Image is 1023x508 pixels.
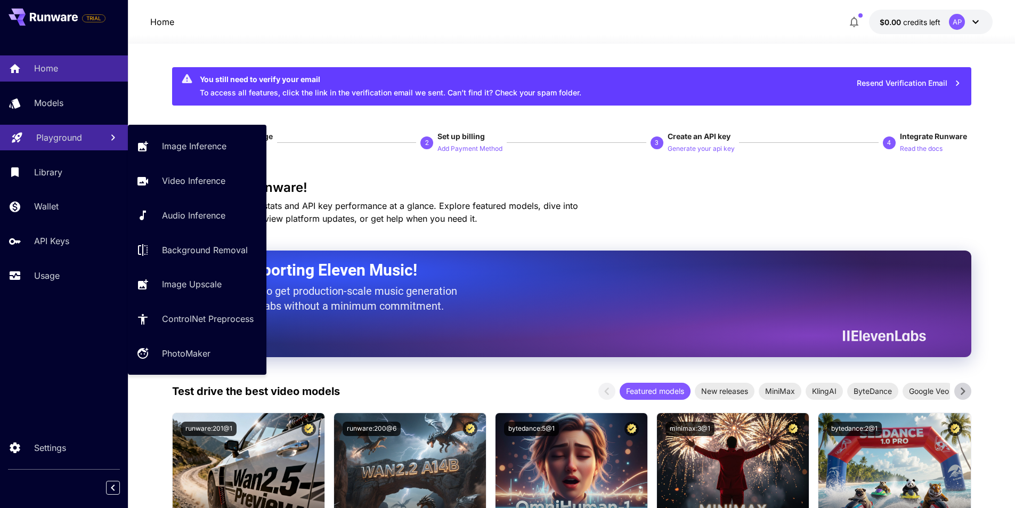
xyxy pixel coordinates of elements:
[34,441,66,454] p: Settings
[948,422,962,436] button: Certified Model – Vetted for best performance and includes a commercial license.
[128,133,266,159] a: Image Inference
[900,144,943,154] p: Read the docs
[302,422,316,436] button: Certified Model – Vetted for best performance and includes a commercial license.
[880,18,903,27] span: $0.00
[162,244,248,256] p: Background Removal
[128,203,266,229] a: Audio Inference
[437,144,502,154] p: Add Payment Method
[128,306,266,332] a: ControlNet Preprocess
[128,341,266,367] a: PhotoMaker
[34,166,62,179] p: Library
[162,347,210,360] p: PhotoMaker
[172,200,578,224] span: Check out your usage stats and API key performance at a glance. Explore featured models, dive int...
[437,132,485,141] span: Set up billing
[83,14,105,22] span: TRIAL
[786,422,800,436] button: Certified Model – Vetted for best performance and includes a commercial license.
[128,237,266,263] a: Background Removal
[949,14,965,30] div: AP
[869,10,993,34] button: $0.00
[900,132,967,141] span: Integrate Runware
[504,422,559,436] button: bytedance:5@1
[887,138,891,148] p: 4
[668,144,735,154] p: Generate your api key
[36,131,82,144] p: Playground
[172,180,971,195] h3: Welcome to Runware!
[162,209,225,222] p: Audio Inference
[759,385,801,397] span: MiniMax
[827,422,882,436] button: bytedance:2@1
[162,174,225,187] p: Video Inference
[806,385,843,397] span: KlingAI
[903,18,940,27] span: credits left
[34,62,58,75] p: Home
[665,422,715,436] button: minimax:3@1
[624,422,639,436] button: Certified Model – Vetted for best performance and includes a commercial license.
[695,385,754,397] span: New releases
[343,422,401,436] button: runware:200@6
[34,200,59,213] p: Wallet
[150,15,174,28] nav: breadcrumb
[847,385,898,397] span: ByteDance
[463,422,477,436] button: Certified Model – Vetted for best performance and includes a commercial license.
[668,132,730,141] span: Create an API key
[851,72,967,94] button: Resend Verification Email
[34,96,63,109] p: Models
[128,168,266,194] a: Video Inference
[199,260,918,280] h2: Now Supporting Eleven Music!
[162,140,226,152] p: Image Inference
[128,271,266,297] a: Image Upscale
[200,74,581,85] div: You still need to verify your email
[114,478,128,497] div: Collapse sidebar
[162,312,254,325] p: ControlNet Preprocess
[34,269,60,282] p: Usage
[172,383,340,399] p: Test drive the best video models
[150,15,174,28] p: Home
[655,138,659,148] p: 3
[903,385,955,397] span: Google Veo
[106,481,120,495] button: Collapse sidebar
[34,235,69,247] p: API Keys
[82,12,105,25] span: Add your payment card to enable full platform functionality.
[620,385,691,397] span: Featured models
[162,278,222,291] p: Image Upscale
[425,138,429,148] p: 2
[181,422,237,436] button: runware:201@1
[880,17,940,28] div: $0.00
[200,70,581,102] div: To access all features, click the link in the verification email we sent. Can’t find it? Check yo...
[199,284,465,313] p: The only way to get production-scale music generation from Eleven Labs without a minimum commitment.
